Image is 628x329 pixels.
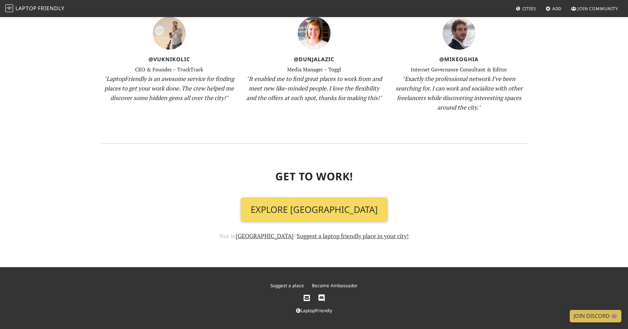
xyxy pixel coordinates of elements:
a: LaptopFriendly LaptopFriendly [5,3,65,14]
h4: @VukNikolic [101,56,238,63]
a: Join Community [568,3,621,14]
h2: Get To Work! [101,170,528,183]
span: Laptop [15,5,37,12]
h4: @MikeOghia [391,56,528,63]
img: vuk-nikolic-069e55947349021af2d479c15570516ff0841d81a22ee9013225a9fbfb17053d.jpg [153,17,186,50]
small: Internet Governance Consultant & Editor [411,66,507,73]
span: Join Community [578,6,618,12]
a: Suggest a place [270,282,304,289]
span: Add [552,6,562,12]
small: CEO & Founder – TruckTrack [135,66,203,73]
span: Cities [522,6,536,12]
img: mike-oghia-399ba081a07d163c9c5512fe0acc6cb95335c0f04cd2fe9eaa138443c185c3a9.jpg [443,17,476,50]
a: LaptopFriendly [296,307,332,314]
em: "It enabled me to find great places to work from and meet new like-minded people. I love the flex... [246,75,382,102]
em: "LaptopFriendly is an awesome service for finding places to get your work done. The crew helped m... [104,75,234,102]
a: Add [543,3,564,14]
span: Friendly [38,5,64,12]
a: Explore [GEOGRAPHIC_DATA] [241,197,388,222]
img: LaptopFriendly [5,4,13,12]
a: Cities [513,3,539,14]
small: Media Manager – Toggl [287,66,341,73]
a: [GEOGRAPHIC_DATA] [236,232,294,240]
a: Suggest a laptop friendly place in your city! [297,232,409,240]
h4: @DunjaLazic [246,56,383,63]
img: dunja-lazic-7e3f7dbf9bae496705a2cb1d0ad4506ae95adf44ba71bc6bf96fce6bb2209530.jpg [298,17,331,50]
span: Not in ? [219,232,409,240]
em: "Exactly the professional network I’ve been searching for. I can work and socialize with other fr... [396,75,523,111]
a: Become Ambassador [312,282,358,289]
